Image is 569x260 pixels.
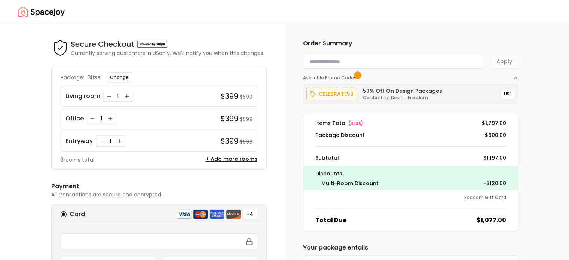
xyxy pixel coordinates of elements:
[114,92,122,100] div: 1
[65,92,100,101] p: Living room
[319,89,354,98] p: celebrate50
[321,180,379,187] dt: Multi-Room Discount
[501,89,515,99] button: USE
[363,87,442,95] h6: 50% Off on Design Packages
[61,74,84,81] p: Package:
[98,137,105,145] button: Decrease quantity for Entryway
[51,182,267,191] h6: Payment
[221,113,238,124] h4: $399
[348,120,363,126] span: ( bliss )
[315,169,506,178] p: Discounts
[303,39,518,48] h6: Order Summary
[123,92,131,100] button: Increase quantity for Living room
[61,156,94,163] p: 3 rooms total
[105,92,113,100] button: Decrease quantity for Living room
[177,209,192,219] img: visa
[18,4,65,19] a: Spacejoy
[51,191,267,198] p: All transactions are .
[206,155,257,163] button: + Add more rooms
[65,238,253,245] iframe: Secure card number input frame
[315,131,365,139] dt: Package Discount
[193,209,208,219] img: mastercard
[303,81,518,104] div: Available Promo Codes
[65,137,93,146] p: Entryway
[221,91,238,101] h4: $399
[240,93,253,101] small: $599
[71,39,134,49] h4: Secure Checkout
[137,41,167,48] img: Powered by stripe
[315,119,363,127] dt: Items Total
[483,154,506,162] dd: $1,197.00
[98,115,105,122] div: 1
[70,210,85,219] h6: Card
[363,95,442,101] p: Celebrating Design Freedom
[65,114,84,123] p: Office
[87,73,101,82] p: bliss
[107,72,132,83] button: Change
[240,138,253,146] small: $599
[464,195,506,201] button: Redeem Gift Card
[315,154,339,162] dt: Subtotal
[209,209,224,219] img: american express
[242,209,257,220] button: +4
[226,209,241,219] img: discover
[221,136,238,146] h4: $399
[71,49,264,57] p: Currently serving customers in US only. We'll notify you when this changes.
[107,115,114,122] button: Increase quantity for Office
[89,115,96,122] button: Decrease quantity for Office
[483,180,506,187] dd: -$120.00
[103,191,161,198] span: secure and encrypted
[18,4,65,19] img: Spacejoy Logo
[303,69,518,81] button: Available Promo Codes
[303,243,518,252] h6: Your package entails
[107,137,114,145] div: 1
[482,131,506,139] dd: -$600.00
[116,137,123,145] button: Increase quantity for Entryway
[303,75,359,81] span: Available Promo Codes
[477,216,506,225] dd: $1,077.00
[482,119,506,127] dd: $1,797.00
[315,216,346,225] dt: Total Due
[240,116,253,123] small: $599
